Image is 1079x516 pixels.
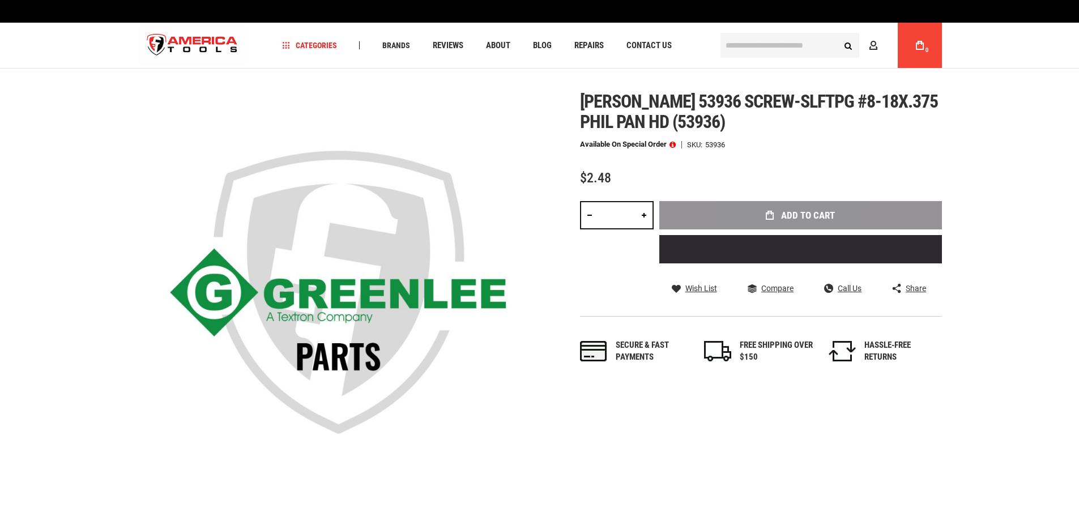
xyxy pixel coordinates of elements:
[761,284,794,292] span: Compare
[687,141,705,148] strong: SKU
[138,24,248,67] img: America Tools
[580,170,611,186] span: $2.48
[574,41,604,50] span: Repairs
[838,35,859,56] button: Search
[481,38,515,53] a: About
[626,41,672,50] span: Contact Us
[569,38,609,53] a: Repairs
[824,283,862,293] a: Call Us
[433,41,463,50] span: Reviews
[740,339,813,364] div: FREE SHIPPING OVER $150
[580,341,607,361] img: payments
[705,141,725,148] div: 53936
[909,23,931,68] a: 0
[906,284,926,292] span: Share
[486,41,510,50] span: About
[621,38,677,53] a: Contact Us
[138,91,540,493] img: main product photo
[685,284,717,292] span: Wish List
[382,41,410,49] span: Brands
[838,284,862,292] span: Call Us
[616,339,689,364] div: Secure & fast payments
[748,283,794,293] a: Compare
[278,38,342,53] a: Categories
[672,283,717,293] a: Wish List
[283,41,337,49] span: Categories
[926,47,929,53] span: 0
[864,339,938,364] div: HASSLE-FREE RETURNS
[528,38,557,53] a: Blog
[704,341,731,361] img: shipping
[580,140,676,148] p: Available on Special Order
[533,41,552,50] span: Blog
[580,91,939,133] span: [PERSON_NAME] 53936 screw-slftpg #8-18x.375 phil pan hd (53936)
[377,38,415,53] a: Brands
[428,38,468,53] a: Reviews
[829,341,856,361] img: returns
[138,24,248,67] a: store logo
